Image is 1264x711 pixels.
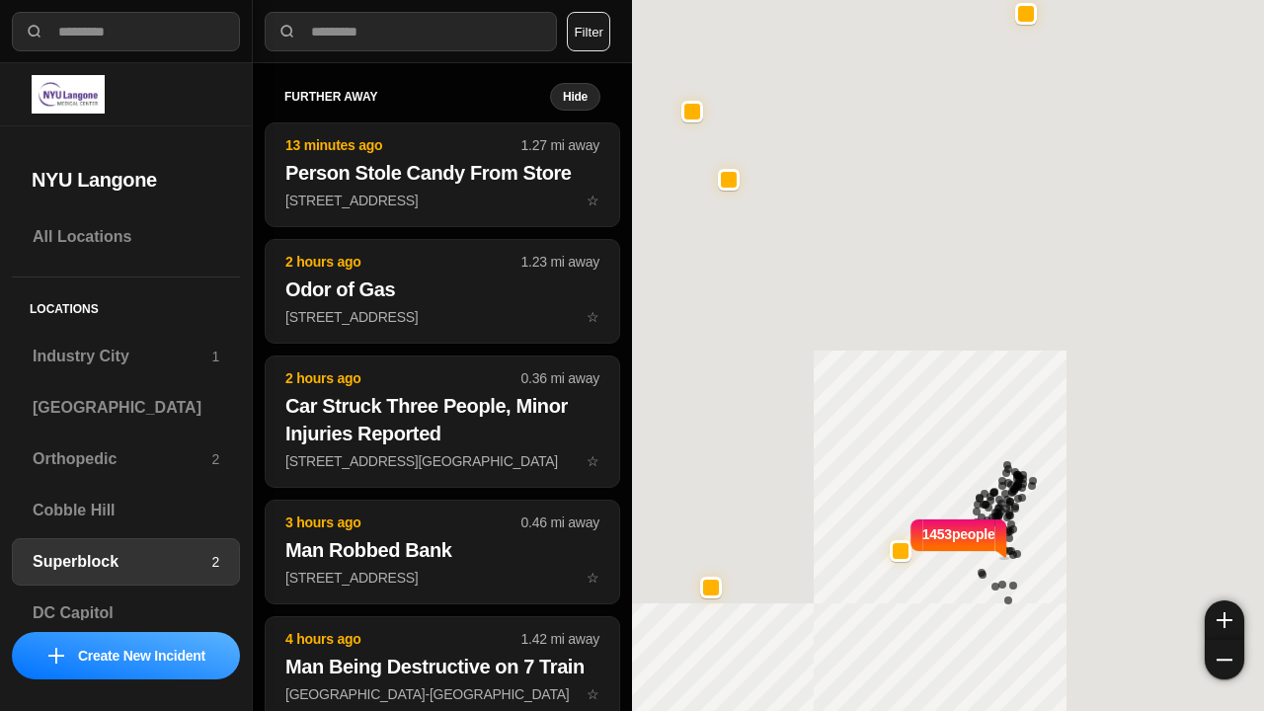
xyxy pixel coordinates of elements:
[1217,612,1232,628] img: zoom-in
[265,122,620,227] button: 13 minutes ago1.27 mi awayPerson Stole Candy From Store[STREET_ADDRESS]star
[33,550,211,574] h3: Superblock
[265,452,620,469] a: 2 hours ago0.36 mi awayCar Struck Three People, Minor Injuries Reported[STREET_ADDRESS][GEOGRAPHI...
[12,277,240,333] h5: Locations
[995,516,1010,560] img: notch
[567,12,610,51] button: Filter
[25,22,44,41] img: search
[12,213,240,261] a: All Locations
[211,552,219,572] p: 2
[1205,640,1244,679] button: zoom-out
[1217,652,1232,668] img: zoom-out
[265,569,620,586] a: 3 hours ago0.46 mi awayMan Robbed Bank[STREET_ADDRESS]star
[12,435,240,483] a: Orthopedic2
[285,653,599,680] h2: Man Being Destructive on 7 Train
[12,487,240,534] a: Cobble Hill
[284,89,550,105] h5: further away
[285,368,521,388] p: 2 hours ago
[285,392,599,447] h2: Car Struck Three People, Minor Injuries Reported
[285,191,599,210] p: [STREET_ADDRESS]
[285,684,599,704] p: [GEOGRAPHIC_DATA]-[GEOGRAPHIC_DATA]
[285,252,521,272] p: 2 hours ago
[908,516,922,560] img: notch
[12,590,240,637] a: DC Capitol
[33,601,219,625] h3: DC Capitol
[12,384,240,432] a: [GEOGRAPHIC_DATA]
[32,166,220,194] h2: NYU Langone
[285,451,599,471] p: [STREET_ADDRESS][GEOGRAPHIC_DATA]
[521,252,599,272] p: 1.23 mi away
[521,513,599,532] p: 0.46 mi away
[33,396,219,420] h3: [GEOGRAPHIC_DATA]
[285,276,599,303] h2: Odor of Gas
[285,568,599,588] p: [STREET_ADDRESS]
[285,536,599,564] h2: Man Robbed Bank
[33,345,211,368] h3: Industry City
[33,499,219,522] h3: Cobble Hill
[277,22,297,41] img: search
[587,686,599,702] span: star
[265,500,620,604] button: 3 hours ago0.46 mi awayMan Robbed Bank[STREET_ADDRESS]star
[521,135,599,155] p: 1.27 mi away
[265,192,620,208] a: 13 minutes ago1.27 mi awayPerson Stole Candy From Store[STREET_ADDRESS]star
[587,309,599,325] span: star
[587,453,599,469] span: star
[48,648,64,664] img: icon
[211,347,219,366] p: 1
[550,83,600,111] button: Hide
[922,524,995,568] p: 1453 people
[285,135,521,155] p: 13 minutes ago
[265,239,620,344] button: 2 hours ago1.23 mi awayOdor of Gas[STREET_ADDRESS]star
[33,447,211,471] h3: Orthopedic
[587,570,599,586] span: star
[521,629,599,649] p: 1.42 mi away
[12,333,240,380] a: Industry City1
[211,449,219,469] p: 2
[12,538,240,586] a: Superblock2
[563,89,588,105] small: Hide
[265,355,620,488] button: 2 hours ago0.36 mi awayCar Struck Three People, Minor Injuries Reported[STREET_ADDRESS][GEOGRAPHI...
[521,368,599,388] p: 0.36 mi away
[285,307,599,327] p: [STREET_ADDRESS]
[32,75,105,114] img: logo
[33,225,219,249] h3: All Locations
[12,632,240,679] button: iconCreate New Incident
[265,308,620,325] a: 2 hours ago1.23 mi awayOdor of Gas[STREET_ADDRESS]star
[285,629,521,649] p: 4 hours ago
[1205,600,1244,640] button: zoom-in
[265,685,620,702] a: 4 hours ago1.42 mi awayMan Being Destructive on 7 Train[GEOGRAPHIC_DATA]-[GEOGRAPHIC_DATA]star
[285,159,599,187] h2: Person Stole Candy From Store
[78,646,205,666] p: Create New Incident
[285,513,521,532] p: 3 hours ago
[587,193,599,208] span: star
